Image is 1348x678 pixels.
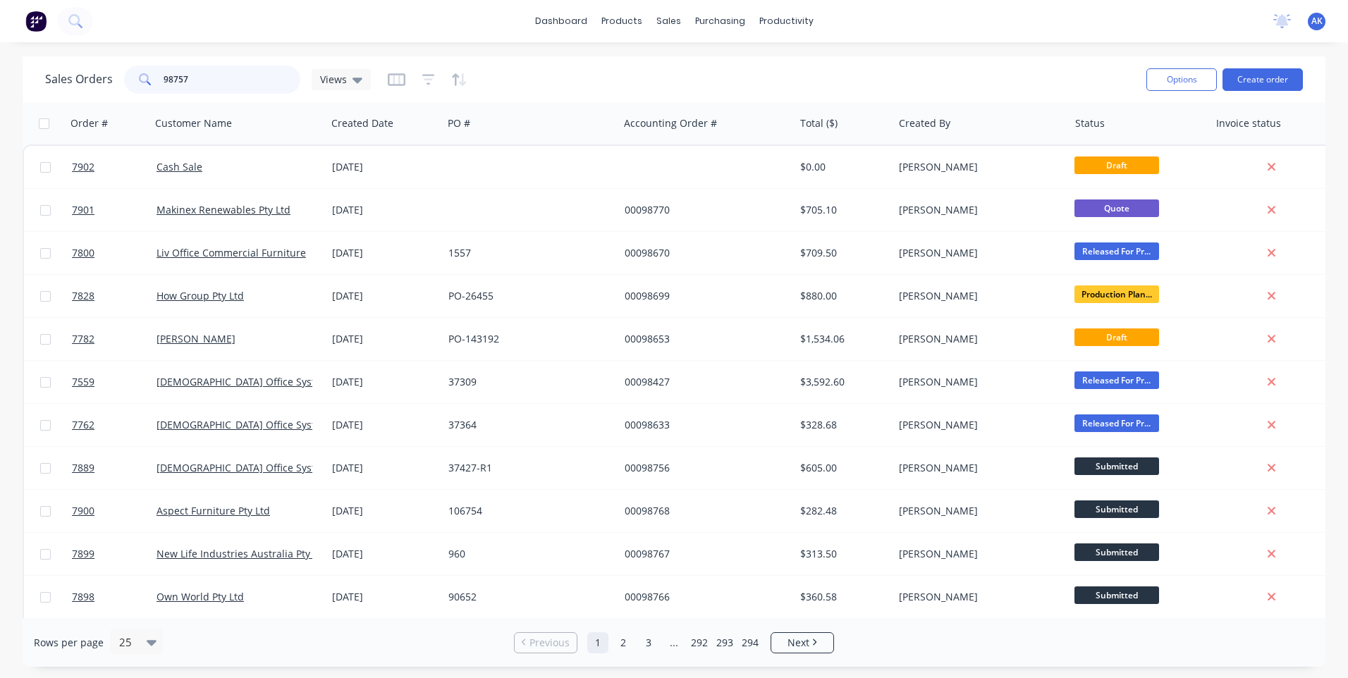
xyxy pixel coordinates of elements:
[157,461,335,474] a: [DEMOGRAPHIC_DATA] Office Systems
[899,547,1055,561] div: [PERSON_NAME]
[72,461,94,475] span: 7889
[663,632,685,653] a: Jump forward
[1074,328,1159,346] span: Draft
[1311,15,1323,27] span: AK
[448,547,605,561] div: 960
[625,590,781,604] div: 00098766
[72,332,94,346] span: 7782
[1074,543,1159,561] span: Submitted
[72,576,157,618] a: 7898
[157,375,335,388] a: [DEMOGRAPHIC_DATA] Office Systems
[625,375,781,389] div: 00098427
[899,375,1055,389] div: [PERSON_NAME]
[448,289,605,303] div: PO-26455
[332,504,437,518] div: [DATE]
[72,547,94,561] span: 7899
[72,504,94,518] span: 7900
[332,289,437,303] div: [DATE]
[448,504,605,518] div: 106754
[625,332,781,346] div: 00098653
[72,590,94,604] span: 7898
[1074,242,1159,260] span: Released For Pr...
[1074,500,1159,518] span: Submitted
[72,361,157,403] a: 7559
[771,636,833,650] a: Next page
[448,246,605,260] div: 1557
[448,461,605,475] div: 37427-R1
[800,246,883,260] div: $709.50
[1223,68,1303,91] button: Create order
[899,246,1055,260] div: [PERSON_NAME]
[72,146,157,188] a: 7902
[72,189,157,231] a: 7901
[448,418,605,432] div: 37364
[72,275,157,317] a: 7828
[625,547,781,561] div: 00098767
[157,547,328,560] a: New Life Industries Australia Pty Ltd
[1146,68,1217,91] button: Options
[800,504,883,518] div: $282.48
[45,73,113,86] h1: Sales Orders
[72,318,157,360] a: 7782
[899,418,1055,432] div: [PERSON_NAME]
[448,332,605,346] div: PO-143192
[899,590,1055,604] div: [PERSON_NAME]
[638,632,659,653] a: Page 3
[528,11,594,32] a: dashboard
[157,203,290,216] a: Makinex Renewables Pty Ltd
[331,116,393,130] div: Created Date
[800,375,883,389] div: $3,592.60
[1074,414,1159,432] span: Released For Pr...
[72,246,94,260] span: 7800
[899,332,1055,346] div: [PERSON_NAME]
[1075,116,1105,130] div: Status
[800,418,883,432] div: $328.68
[625,246,781,260] div: 00098670
[72,232,157,274] a: 7800
[34,636,104,650] span: Rows per page
[71,116,108,130] div: Order #
[508,632,840,653] ul: Pagination
[649,11,688,32] div: sales
[625,461,781,475] div: 00098756
[899,504,1055,518] div: [PERSON_NAME]
[157,504,270,517] a: Aspect Furniture Pty Ltd
[899,203,1055,217] div: [PERSON_NAME]
[752,11,821,32] div: productivity
[448,590,605,604] div: 90652
[157,590,244,603] a: Own World Pty Ltd
[613,632,634,653] a: Page 2
[320,72,347,87] span: Views
[448,375,605,389] div: 37309
[515,636,577,650] a: Previous page
[332,203,437,217] div: [DATE]
[1074,156,1159,174] span: Draft
[72,490,157,532] a: 7900
[800,461,883,475] div: $605.00
[899,289,1055,303] div: [PERSON_NAME]
[72,160,94,174] span: 7902
[72,418,94,432] span: 7762
[800,203,883,217] div: $705.10
[625,504,781,518] div: 00098768
[899,160,1055,174] div: [PERSON_NAME]
[689,632,710,653] a: Page 292
[332,590,437,604] div: [DATE]
[1074,285,1159,303] span: Production Plan...
[332,461,437,475] div: [DATE]
[72,375,94,389] span: 7559
[587,632,608,653] a: Page 1 is your current page
[448,116,470,130] div: PO #
[1074,199,1159,217] span: Quote
[332,160,437,174] div: [DATE]
[332,547,437,561] div: [DATE]
[800,289,883,303] div: $880.00
[1074,586,1159,604] span: Submitted
[625,418,781,432] div: 00098633
[155,116,232,130] div: Customer Name
[714,632,735,653] a: Page 293
[332,418,437,432] div: [DATE]
[800,332,883,346] div: $1,534.06
[788,636,809,650] span: Next
[72,289,94,303] span: 7828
